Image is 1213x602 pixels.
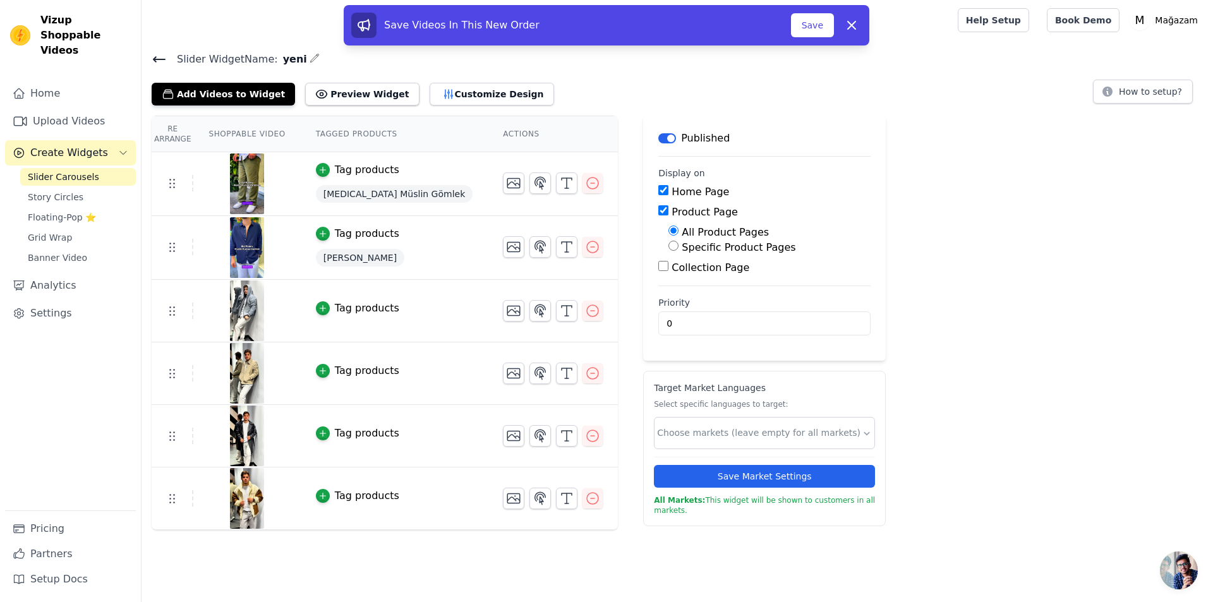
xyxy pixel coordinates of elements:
[681,131,730,146] p: Published
[654,399,875,409] p: Select specific languages to target:
[316,185,473,203] span: [MEDICAL_DATA] Müslin Gömlek
[152,116,193,152] th: Re Arrange
[28,211,96,224] span: Floating-Pop ⭐
[20,249,136,267] a: Banner Video
[305,83,419,105] button: Preview Widget
[503,363,524,384] button: Change Thumbnail
[20,208,136,226] a: Floating-Pop ⭐
[316,426,399,441] button: Tag products
[229,154,265,214] img: reel-preview-x9xub1-jg.myshopify.com-3669185162948230010_46452352505.jpeg
[5,273,136,298] a: Analytics
[654,496,705,505] strong: All Markets:
[301,116,488,152] th: Tagged Products
[335,488,399,503] div: Tag products
[1093,88,1193,100] a: How to setup?
[672,262,749,274] label: Collection Page
[310,51,320,68] div: Edit Name
[316,488,399,503] button: Tag products
[5,567,136,592] a: Setup Docs
[28,231,72,244] span: Grid Wrap
[1160,551,1198,589] div: Açık sohbet
[503,172,524,194] button: Change Thumbnail
[335,426,399,441] div: Tag products
[28,191,83,203] span: Story Circles
[30,145,108,160] span: Create Widgets
[278,52,307,67] span: yeni
[5,140,136,166] button: Create Widgets
[5,516,136,541] a: Pricing
[503,488,524,509] button: Change Thumbnail
[654,382,875,394] p: Target Market Languages
[682,241,795,253] label: Specific Product Pages
[335,363,399,378] div: Tag products
[430,83,554,105] button: Customize Design
[5,301,136,326] a: Settings
[229,406,265,466] img: reel-preview-x9xub1-jg.myshopify.com-3722276914988767358_46452352505.jpeg
[316,301,399,316] button: Tag products
[5,109,136,134] a: Upload Videos
[20,188,136,206] a: Story Circles
[316,162,399,178] button: Tag products
[229,468,265,529] img: reel-preview-x9xub1-jg.myshopify.com-3722284482695961829_46452352505.jpeg
[488,116,618,152] th: Actions
[229,280,265,341] img: reel-preview-x9xub1-jg.myshopify.com-3722288880448834345_46452352505.jpeg
[5,541,136,567] a: Partners
[316,363,399,378] button: Tag products
[335,226,399,241] div: Tag products
[672,186,729,198] label: Home Page
[384,19,540,31] span: Save Videos In This New Order
[229,343,265,404] img: reel-preview-x9xub1-jg.myshopify.com-3722285878182845684_46452352505.jpeg
[20,168,136,186] a: Slider Carousels
[28,171,99,183] span: Slider Carousels
[20,229,136,246] a: Grid Wrap
[28,251,87,264] span: Banner Video
[682,226,769,238] label: All Product Pages
[654,465,875,488] button: Save Market Settings
[658,296,871,309] label: Priority
[672,206,738,218] label: Product Page
[1093,80,1193,104] button: How to setup?
[316,226,399,241] button: Tag products
[316,249,404,267] span: [PERSON_NAME]
[229,217,265,278] img: reel-preview-x9xub1-jg.myshopify.com-3668693107000168747_46452352505.jpeg
[335,301,399,316] div: Tag products
[791,13,834,37] button: Save
[503,236,524,258] button: Change Thumbnail
[5,81,136,106] a: Home
[658,167,705,179] legend: Display on
[654,495,875,515] p: This widget will be shown to customers in all markets.
[152,83,295,105] button: Add Videos to Widget
[657,426,862,440] input: Choose markets (leave empty for all markets)
[503,425,524,447] button: Change Thumbnail
[193,116,300,152] th: Shoppable Video
[503,300,524,322] button: Change Thumbnail
[167,52,278,67] span: Slider Widget Name:
[335,162,399,178] div: Tag products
